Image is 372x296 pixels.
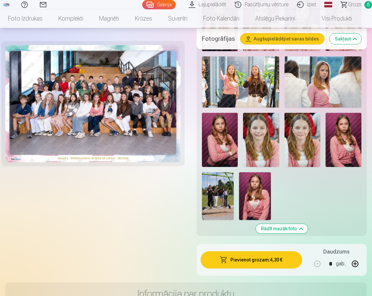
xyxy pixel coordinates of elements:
button: Pievienot grozam:4,30 € [201,251,302,268]
button: Rādīt mazāk foto [256,224,308,233]
a: Atslēgu piekariņi [247,9,303,28]
a: Komplekti [50,9,91,28]
h5: Daudzums [323,248,349,256]
a: Krūzes [127,9,160,28]
a: Suvenīri [160,9,195,28]
span: Grozs [348,1,362,9]
a: Foto kalendāri [195,9,247,28]
span: 0 [364,1,372,9]
h5: Fotogrāfijas [202,34,235,43]
button: Augšupielādējiet savas bildes [240,33,324,44]
button: Sakļaut [330,33,361,44]
img: /fa1 [3,3,10,7]
div: gab. [336,256,346,272]
a: Magnēti [91,9,127,28]
a: Visi produkti [303,9,360,28]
